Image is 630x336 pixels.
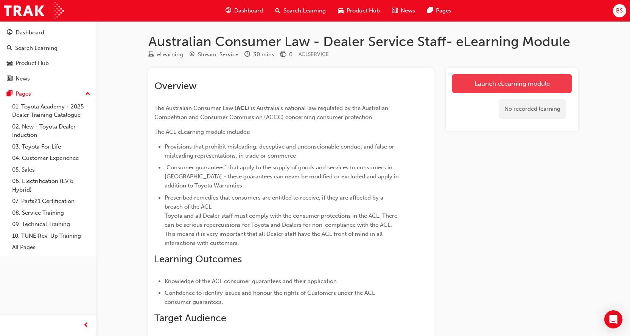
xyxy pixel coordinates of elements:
[154,253,242,265] span: Learning Outcomes
[189,50,238,59] div: Stream
[15,44,58,53] div: Search Learning
[613,4,626,17] button: BS
[154,105,390,121] span: ) is Australia's national law regulated by the Australian Competition and Consumer Commission (AC...
[148,33,578,50] h1: Australian Consumer Law - Dealer Service Staff- eLearning Module
[148,50,183,59] div: Type
[189,51,195,58] span: target-icon
[421,3,457,19] a: pages-iconPages
[154,312,226,324] span: Target Audience
[9,152,93,164] a: 04. Customer Experience
[269,3,332,19] a: search-iconSearch Learning
[83,321,89,330] span: prev-icon
[7,45,12,52] span: search-icon
[332,3,386,19] a: car-iconProduct Hub
[3,72,93,86] a: News
[299,51,329,57] span: Learning resource code
[3,26,93,40] a: Dashboard
[165,164,400,189] span: "Consumer guarantees" that apply to the supply of goods and services to consumers in [GEOGRAPHIC_...
[244,51,250,58] span: clock-icon
[7,76,12,82] span: news-icon
[3,24,93,87] button: DashboardSearch LearningProduct HubNews
[9,164,93,176] a: 05. Sales
[452,74,572,93] a: Launch eLearning module
[9,230,93,242] a: 10. TUNE Rev-Up Training
[85,89,90,99] span: up-icon
[427,6,433,15] span: pages-icon
[198,50,238,59] div: Stream: Service
[7,91,12,98] span: pages-icon
[3,56,93,70] a: Product Hub
[9,207,93,219] a: 08. Service Training
[165,290,376,305] span: Confidence to identify issues and honour the rights of Customers under the ACL consumer guarantees.
[154,105,236,111] span: The Australian Consumer Law (
[148,51,154,58] span: learningResourceType_ELEARNING-icon
[3,87,93,101] button: Pages
[16,90,31,98] div: Pages
[154,80,197,92] span: Overview
[165,143,396,159] span: Provisions that prohibit misleading, deceptive and unconscionable conduct and false or misleading...
[386,3,421,19] a: news-iconNews
[9,175,93,195] a: 06. Electrification (EV & Hybrid)
[392,6,398,15] span: news-icon
[226,6,231,15] span: guage-icon
[165,194,399,246] span: Prescribed remedies that consumers are entitled to receive, if they are affected by a breach of t...
[234,6,263,15] span: Dashboard
[9,242,93,253] a: All Pages
[7,29,12,36] span: guage-icon
[3,41,93,55] a: Search Learning
[165,278,338,285] span: Knowledge of the ACL consumer guarantees and their application.
[616,6,623,15] span: BS
[157,50,183,59] div: eLearning
[604,310,622,328] div: Open Intercom Messenger
[338,6,344,15] span: car-icon
[280,50,292,59] div: Price
[9,195,93,207] a: 07. Parts21 Certification
[289,50,292,59] div: 0
[347,6,380,15] span: Product Hub
[219,3,269,19] a: guage-iconDashboard
[9,218,93,230] a: 09. Technical Training
[9,121,93,141] a: 02. New - Toyota Dealer Induction
[275,6,280,15] span: search-icon
[154,129,250,135] span: The ACL eLearning module includes:
[253,50,274,59] div: 30 mins
[7,60,12,67] span: car-icon
[436,6,451,15] span: Pages
[401,6,415,15] span: News
[16,59,49,68] div: Product Hub
[283,6,326,15] span: Search Learning
[236,105,247,111] span: ACL
[16,28,44,37] div: Dashboard
[280,51,286,58] span: money-icon
[9,101,93,121] a: 01. Toyota Academy - 2025 Dealer Training Catalogue
[9,141,93,153] a: 03. Toyota For Life
[4,2,64,19] img: Trak
[244,50,274,59] div: Duration
[16,74,30,83] div: News
[499,99,566,119] div: No recorded learning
